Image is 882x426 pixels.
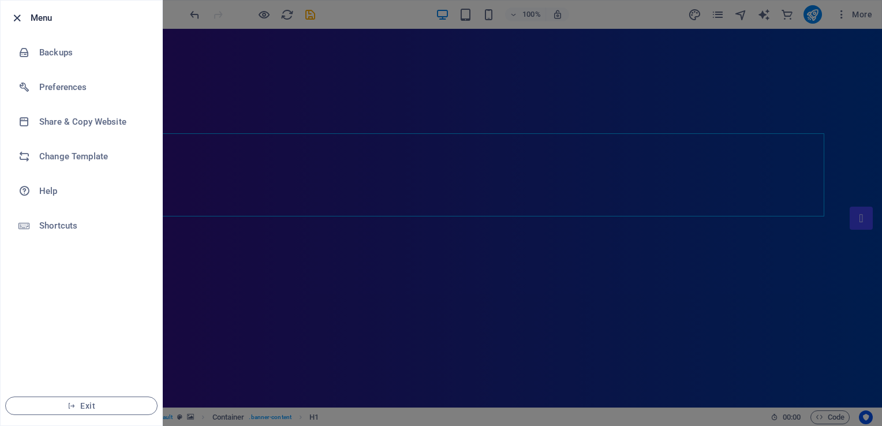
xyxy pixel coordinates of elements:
[31,11,153,25] h6: Menu
[39,46,146,59] h6: Backups
[39,150,146,163] h6: Change Template
[5,397,158,415] button: Exit
[39,80,146,94] h6: Preferences
[39,219,146,233] h6: Shortcuts
[15,401,148,410] span: Exit
[39,184,146,198] h6: Help
[39,115,146,129] h6: Share & Copy Website
[1,174,162,208] a: Help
